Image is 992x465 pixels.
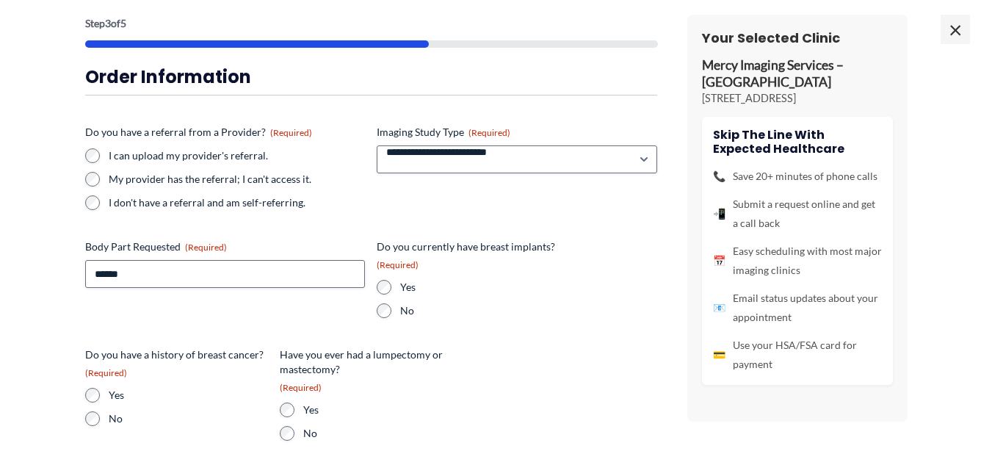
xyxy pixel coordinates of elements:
[109,411,268,426] label: No
[105,17,111,29] span: 3
[713,336,882,374] li: Use your HSA/FSA card for payment
[185,242,227,253] span: (Required)
[713,298,725,317] span: 📧
[713,204,725,223] span: 📲
[85,18,658,29] p: Step of
[702,29,893,46] h3: Your Selected Clinic
[85,65,658,88] h3: Order Information
[109,388,268,403] label: Yes
[377,239,560,271] legend: Do you currently have breast implants?
[702,91,893,106] p: [STREET_ADDRESS]
[713,345,725,364] span: 💳
[713,251,725,270] span: 📅
[109,148,366,163] label: I can upload my provider's referral.
[85,367,127,378] span: (Required)
[713,289,882,327] li: Email status updates about your appointment
[400,303,560,318] label: No
[280,347,463,394] legend: Have you ever had a lumpectomy or mastectomy?
[280,382,322,393] span: (Required)
[713,195,882,233] li: Submit a request online and get a call back
[713,167,882,186] li: Save 20+ minutes of phone calls
[109,195,366,210] label: I don't have a referral and am self-referring.
[941,15,970,44] span: ×
[85,239,366,254] label: Body Part Requested
[713,167,725,186] span: 📞
[702,57,893,91] p: Mercy Imaging Services – [GEOGRAPHIC_DATA]
[270,127,312,138] span: (Required)
[377,125,657,140] label: Imaging Study Type
[303,403,463,417] label: Yes
[120,17,126,29] span: 5
[377,259,419,270] span: (Required)
[400,280,560,295] label: Yes
[713,128,882,156] h4: Skip the line with Expected Healthcare
[468,127,510,138] span: (Required)
[85,347,268,379] legend: Do you have a history of breast cancer?
[303,426,463,441] label: No
[109,172,366,187] label: My provider has the referral; I can't access it.
[85,125,312,140] legend: Do you have a referral from a Provider?
[713,242,882,280] li: Easy scheduling with most major imaging clinics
